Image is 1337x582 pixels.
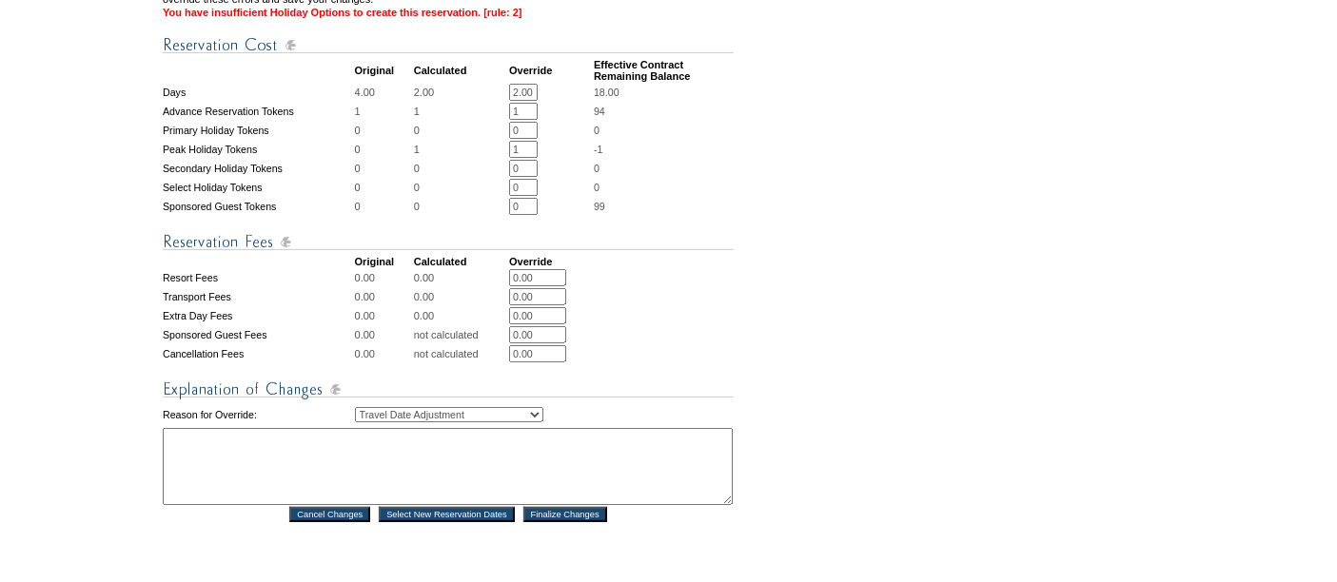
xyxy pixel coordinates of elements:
[414,256,507,267] td: Calculated
[163,122,353,139] td: Primary Holiday Tokens
[355,326,412,343] td: 0.00
[163,326,353,343] td: Sponsored Guest Fees
[163,288,353,305] td: Transport Fees
[355,288,412,305] td: 0.00
[509,59,592,82] td: Override
[414,288,507,305] td: 0.00
[163,160,353,177] td: Secondary Holiday Tokens
[163,103,353,120] td: Advance Reservation Tokens
[414,269,507,286] td: 0.00
[414,103,507,120] td: 1
[355,307,412,324] td: 0.00
[355,179,412,196] td: 0
[355,141,412,158] td: 0
[163,84,353,101] td: Days
[163,33,734,57] img: Reservation Cost
[289,507,370,522] input: Cancel Changes
[163,198,353,215] td: Sponsored Guest Tokens
[355,256,412,267] td: Original
[355,103,412,120] td: 1
[594,106,605,117] span: 94
[163,269,353,286] td: Resort Fees
[594,182,600,193] span: 0
[594,144,602,155] span: -1
[355,160,412,177] td: 0
[594,87,619,98] span: 18.00
[414,198,507,215] td: 0
[163,7,734,18] td: You have insufficient Holiday Options to create this reservation. [rule: 2]
[414,179,507,196] td: 0
[355,59,412,82] td: Original
[163,403,353,426] td: Reason for Override:
[594,163,600,174] span: 0
[163,307,353,324] td: Extra Day Fees
[355,198,412,215] td: 0
[163,179,353,196] td: Select Holiday Tokens
[414,84,507,101] td: 2.00
[414,307,507,324] td: 0.00
[414,141,507,158] td: 1
[414,326,507,343] td: not calculated
[414,122,507,139] td: 0
[355,122,412,139] td: 0
[594,125,600,136] span: 0
[414,160,507,177] td: 0
[509,256,592,267] td: Override
[379,507,515,522] input: Select New Reservation Dates
[414,345,507,362] td: not calculated
[163,141,353,158] td: Peak Holiday Tokens
[594,59,734,82] td: Effective Contract Remaining Balance
[414,59,507,82] td: Calculated
[355,269,412,286] td: 0.00
[355,345,412,362] td: 0.00
[355,84,412,101] td: 4.00
[163,378,734,401] img: Explanation of Changes
[523,507,607,522] input: Finalize Changes
[594,201,605,212] span: 99
[163,345,353,362] td: Cancellation Fees
[163,230,734,254] img: Reservation Fees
